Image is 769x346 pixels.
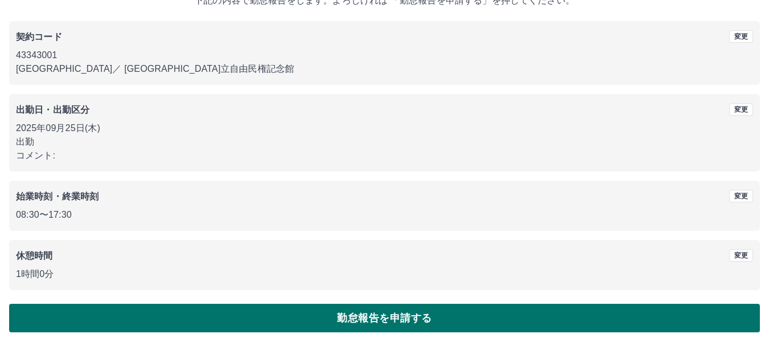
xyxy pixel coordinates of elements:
[729,103,753,116] button: 変更
[16,32,62,42] b: 契約コード
[16,62,753,76] p: [GEOGRAPHIC_DATA] ／ [GEOGRAPHIC_DATA]立自由民権記念館
[16,267,753,281] p: 1時間0分
[16,251,53,260] b: 休憩時間
[729,190,753,202] button: 変更
[16,48,753,62] p: 43343001
[729,249,753,262] button: 変更
[16,192,99,201] b: 始業時刻・終業時刻
[16,121,753,135] p: 2025年09月25日(木)
[16,149,753,162] p: コメント:
[16,105,89,115] b: 出勤日・出勤区分
[729,30,753,43] button: 変更
[16,208,753,222] p: 08:30 〜 17:30
[16,135,753,149] p: 出勤
[9,304,760,332] button: 勤怠報告を申請する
